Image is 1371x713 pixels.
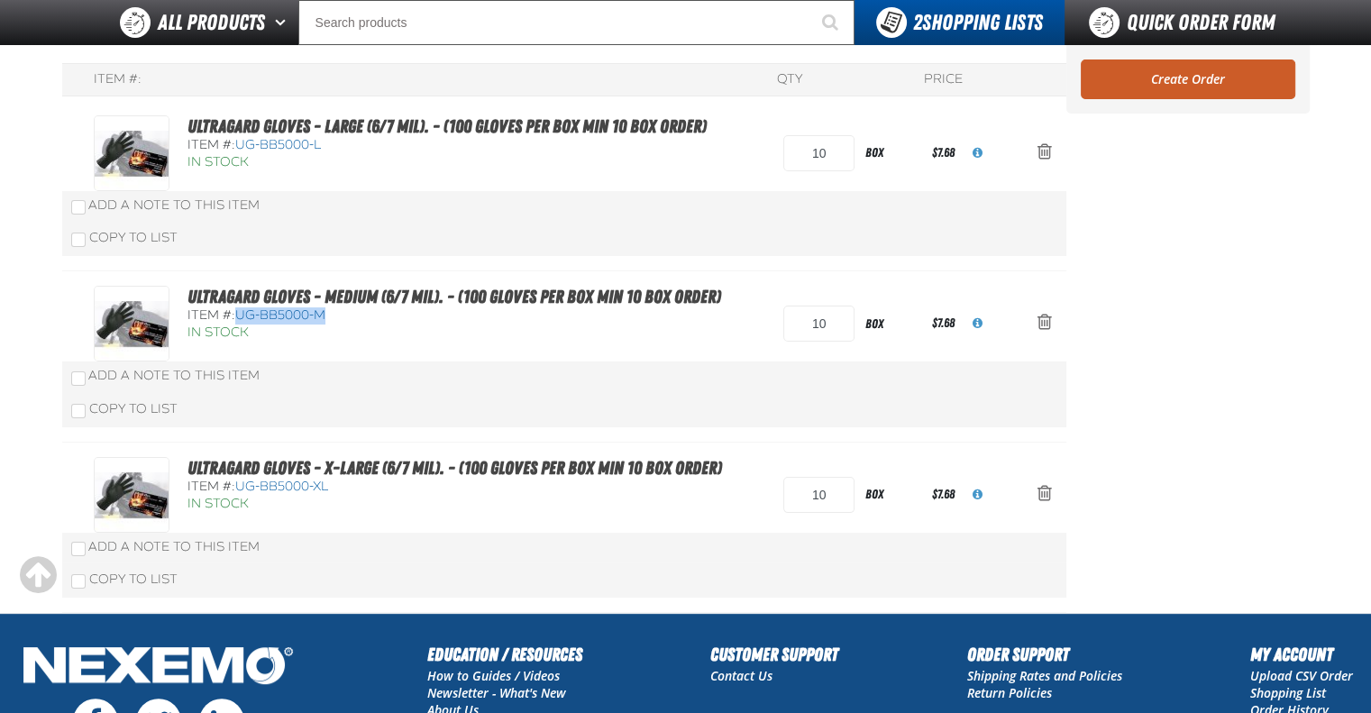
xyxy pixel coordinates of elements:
a: Ultragard gloves - Medium (6/7 mil). - (100 gloves per box MIN 10 box order) [187,286,721,307]
div: In Stock [187,496,722,513]
span: $7.68 [932,315,955,330]
span: Add a Note to This Item [88,539,260,554]
div: Price [924,71,963,88]
div: Item #: [187,479,722,496]
button: View All Prices for UG-BB5000-XL [958,475,997,515]
span: UG-BB5000-XL [235,479,328,494]
div: QTY [777,71,802,88]
input: Copy To List [71,404,86,418]
input: Copy To List [71,233,86,247]
span: UG-BB5000-M [235,307,325,323]
a: Shipping Rates and Policies [967,667,1122,684]
span: $7.68 [932,145,955,160]
button: Action Remove Ultragard gloves - Large (6/7 mil). - (100 gloves per box MIN 10 box order) from BR... [1023,133,1066,173]
span: UG-BB5000-L [235,137,321,152]
a: Ultragard gloves - X-Large (6/7 mil). - (100 gloves per box MIN 10 box order) [187,457,722,479]
h2: Customer Support [710,641,838,668]
a: Newsletter - What's New [427,684,566,701]
div: In Stock [187,325,721,342]
span: Add a Note to This Item [88,368,260,383]
a: Return Policies [967,684,1052,701]
div: Item #: [94,71,142,88]
label: Copy To List [71,571,178,587]
div: Scroll to the top [18,555,58,595]
span: Add a Note to This Item [88,197,260,213]
span: $7.68 [932,487,955,501]
div: box [855,474,928,515]
label: Copy To List [71,230,178,245]
a: Ultragard gloves - Large (6/7 mil). - (100 gloves per box MIN 10 box order) [187,115,707,137]
a: Shopping List [1250,684,1326,701]
input: Copy To List [71,574,86,589]
button: Action Remove Ultragard gloves - Medium (6/7 mil). - (100 gloves per box MIN 10 box order) from B... [1023,304,1066,343]
label: Copy To List [71,401,178,416]
strong: 2 [913,10,922,35]
button: Action Remove Ultragard gloves - X-Large (6/7 mil). - (100 gloves per box MIN 10 box order) from ... [1023,475,1066,515]
h2: Order Support [967,641,1122,668]
div: Item #: [187,307,721,325]
input: Add a Note to This Item [71,371,86,386]
button: View All Prices for UG-BB5000-M [958,304,997,343]
input: Product Quantity [783,306,855,342]
div: box [855,133,928,173]
h2: Education / Resources [427,641,582,668]
a: Create Order [1081,59,1295,99]
span: Shopping Lists [913,10,1043,35]
div: box [855,304,928,344]
input: Product Quantity [783,135,855,171]
input: Product Quantity [783,477,855,513]
span: All Products [158,6,265,39]
a: Upload CSV Order [1250,667,1353,684]
h2: My Account [1250,641,1353,668]
a: Contact Us [710,667,772,684]
img: Nexemo Logo [18,641,298,694]
input: Add a Note to This Item [71,542,86,556]
div: Item #: [187,137,707,154]
input: Add a Note to This Item [71,200,86,215]
a: How to Guides / Videos [427,667,560,684]
div: In Stock [187,154,707,171]
button: View All Prices for UG-BB5000-L [958,133,997,173]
